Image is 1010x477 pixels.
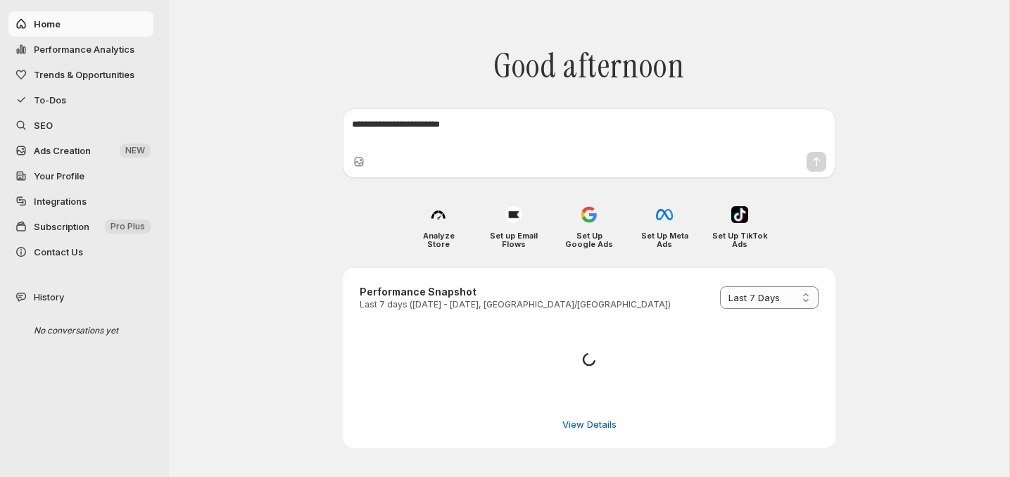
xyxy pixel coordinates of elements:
img: Set up Email Flows icon [505,206,522,223]
button: Contact Us [8,239,153,265]
span: Performance Analytics [34,44,134,55]
span: Good afternoon [493,46,685,87]
img: Set Up Meta Ads icon [656,206,673,223]
span: NEW [125,145,145,156]
h4: Set Up Google Ads [562,231,617,248]
img: Set Up TikTok Ads icon [731,206,748,223]
span: Integrations [34,196,87,207]
img: Analyze Store icon [430,206,447,223]
h4: Set up Email Flows [486,231,542,248]
span: Ads Creation [34,145,91,156]
span: View Details [562,417,617,431]
button: Upload image [352,155,366,169]
span: Contact Us [34,246,83,257]
button: Trends & Opportunities [8,62,153,87]
span: Your Profile [34,170,84,182]
h4: Analyze Store [411,231,467,248]
button: View detailed performance [554,413,625,435]
a: Integrations [8,189,153,214]
button: To-Dos [8,87,153,113]
h3: Performance Snapshot [360,285,671,299]
a: Your Profile [8,163,153,189]
span: History [34,290,64,304]
div: No conversations yet [23,318,156,343]
img: Set Up Google Ads icon [581,206,598,223]
button: Ads Creation [8,138,153,163]
span: Pro Plus [111,221,145,232]
button: Performance Analytics [8,37,153,62]
a: SEO [8,113,153,138]
h4: Set Up Meta Ads [637,231,693,248]
span: Trends & Opportunities [34,69,134,80]
button: Home [8,11,153,37]
span: Subscription [34,221,89,232]
span: SEO [34,120,53,131]
button: Subscription [8,214,153,239]
h4: Set Up TikTok Ads [712,231,768,248]
span: To-Dos [34,94,66,106]
p: Last 7 days ([DATE] - [DATE], [GEOGRAPHIC_DATA]/[GEOGRAPHIC_DATA]) [360,299,671,310]
span: Home [34,18,61,30]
